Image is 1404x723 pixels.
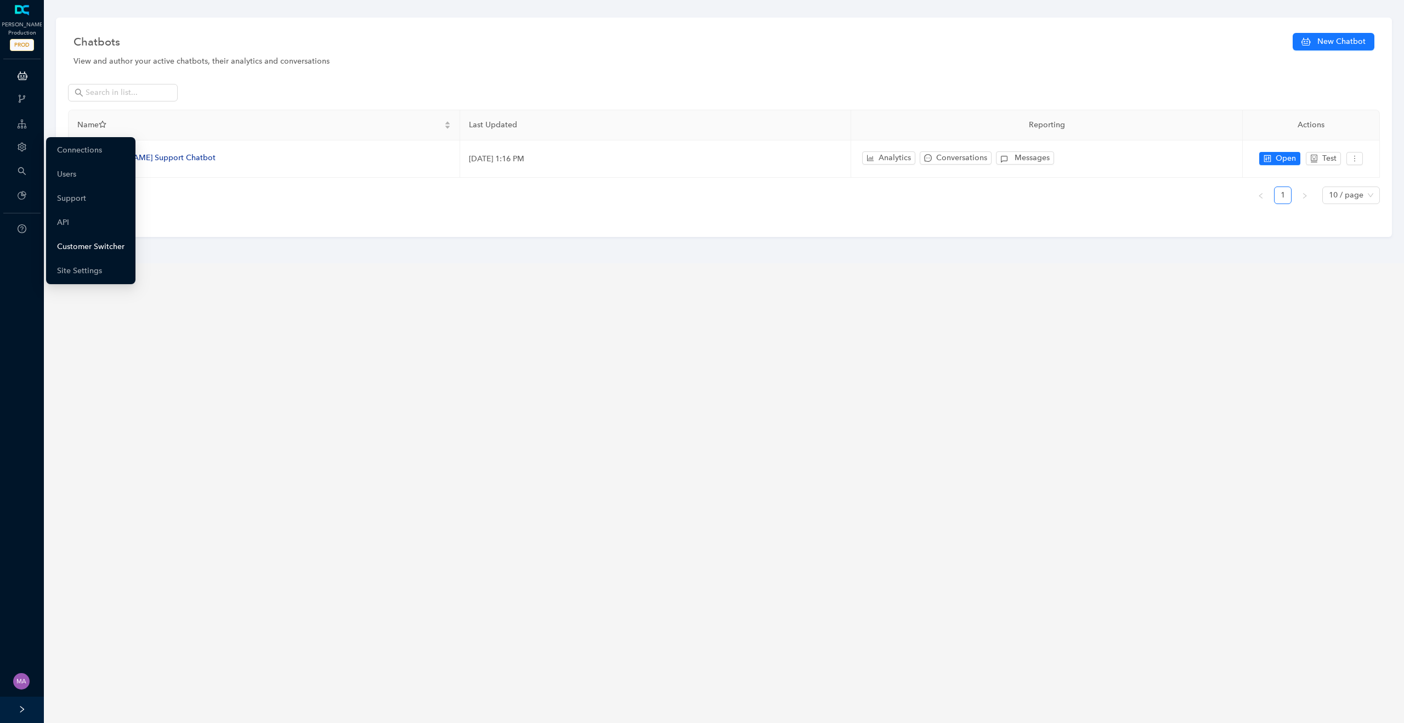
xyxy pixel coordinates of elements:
span: Open [1276,152,1296,165]
span: New Chatbot [1317,36,1366,48]
span: branches [18,94,26,103]
li: Next Page [1296,187,1314,204]
span: Name [77,119,442,131]
span: Chatbots [73,33,120,50]
button: New Chatbot [1293,33,1374,50]
span: setting [18,143,26,151]
span: star [99,121,106,128]
span: control [1264,155,1271,162]
span: question-circle [18,224,26,233]
span: left [1258,193,1264,199]
th: Reporting [851,110,1243,140]
button: bar-chartAnalytics [862,151,915,165]
button: left [1252,187,1270,204]
div: View and author your active chatbots, their analytics and conversations [73,55,1374,67]
span: [PERSON_NAME] Support Chatbot [90,153,216,162]
span: bar-chart [867,154,874,162]
button: messageConversations [920,151,992,165]
button: controlOpen [1259,152,1300,165]
button: more [1346,152,1363,165]
span: Test [1322,152,1337,165]
span: search [18,167,26,176]
li: 1 [1274,187,1292,204]
span: right [1301,193,1308,199]
span: PROD [10,39,34,51]
a: Site Settings [57,260,102,282]
a: 1 [1275,187,1291,204]
td: [DATE] 1:16 PM [460,140,852,178]
button: robotTest [1306,152,1341,165]
button: Messages [996,151,1054,165]
a: Users [57,163,76,185]
input: Search in list... [86,87,162,99]
a: Connections [57,139,102,161]
span: Messages [1015,152,1050,164]
span: pie-chart [18,191,26,200]
li: Previous Page [1252,187,1270,204]
button: right [1296,187,1314,204]
span: robot [1310,155,1318,162]
span: Conversations [936,152,987,164]
span: more [1351,155,1358,162]
th: Last Updated [460,110,852,140]
th: Actions [1243,110,1380,140]
span: message [924,154,932,162]
img: 261dd2395eed1481b052019273ba48bf [13,673,30,690]
span: search [75,88,83,97]
a: Customer Switcher [57,236,124,258]
span: 10 / page [1329,187,1373,204]
a: Support [57,188,86,210]
a: API [57,212,69,234]
div: Page Size [1322,187,1380,204]
span: Analytics [879,152,911,164]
